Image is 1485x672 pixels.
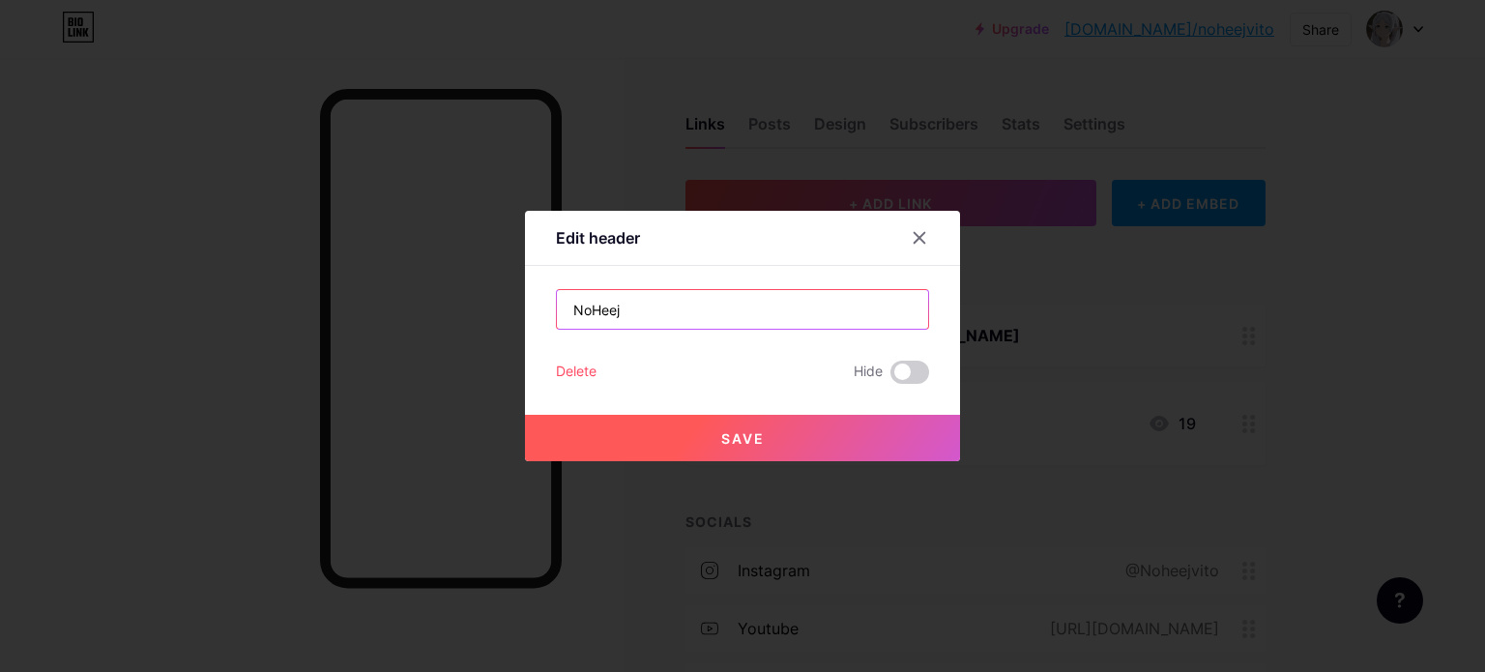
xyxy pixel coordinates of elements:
[721,430,765,447] span: Save
[557,290,928,329] input: Title
[556,226,640,249] div: Edit header
[854,361,883,384] span: Hide
[525,415,960,461] button: Save
[556,361,597,384] div: Delete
